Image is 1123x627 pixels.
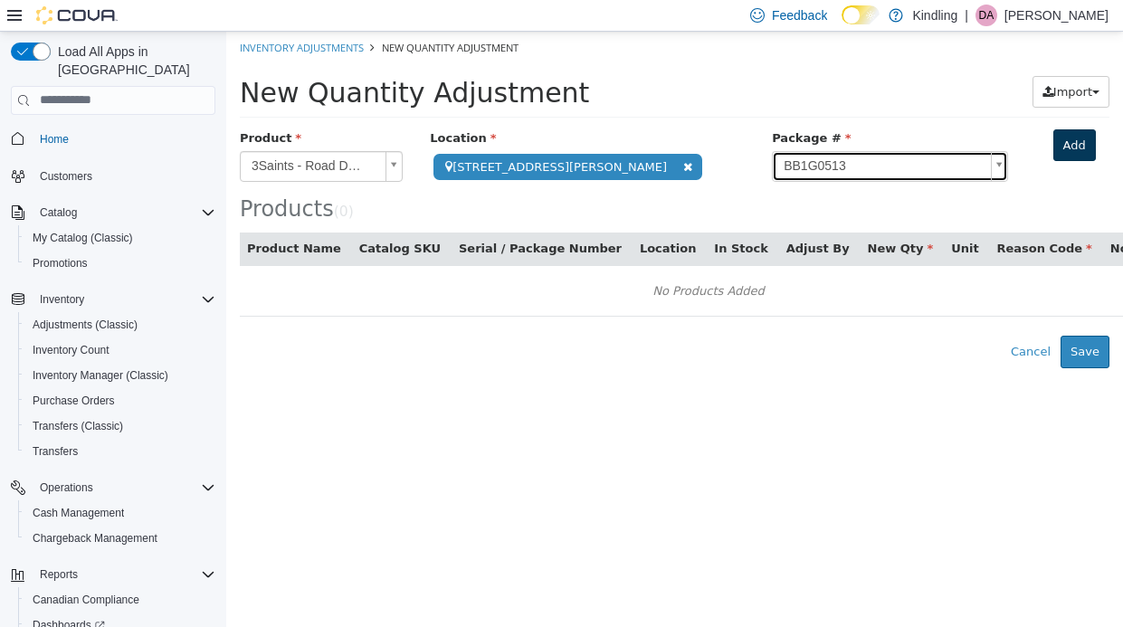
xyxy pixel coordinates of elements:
span: Catalog [33,202,215,223]
button: Unit [725,208,756,226]
button: Catalog SKU [133,208,218,226]
button: Reports [4,562,223,587]
button: Reports [33,564,85,585]
button: Transfers [18,439,223,464]
small: ( ) [108,172,128,188]
span: Package # [546,100,624,113]
button: Cancel [775,304,834,337]
button: Save [834,304,883,337]
p: [PERSON_NAME] [1004,5,1109,26]
div: Daniel Amyotte [975,5,997,26]
p: Kindling [912,5,957,26]
span: Transfers [33,444,78,459]
img: Cova [36,6,118,24]
span: Canadian Compliance [33,593,139,607]
span: Product [14,100,75,113]
span: 3Saints - Road Dawg Pre-Roll - Indica - 1x0.5g [14,120,152,149]
span: Chargeback Management [25,527,215,549]
span: Chargeback Management [33,531,157,546]
span: Cash Management [33,506,124,520]
a: Canadian Compliance [25,589,147,611]
button: Customers [4,163,223,189]
span: Transfers [25,441,215,462]
button: In Stock [488,208,545,226]
a: Promotions [25,252,95,274]
span: Customers [40,169,92,184]
input: Dark Mode [842,5,880,24]
span: Cash Management [25,502,215,524]
button: Chargeback Management [18,526,223,551]
button: Purchase Orders [18,388,223,413]
a: Inventory Manager (Classic) [25,365,176,386]
span: Purchase Orders [25,390,215,412]
div: No Products Added [25,246,939,273]
span: Inventory [33,289,215,310]
a: 3Saints - Road Dawg Pre-Roll - Indica - 1x0.5g [14,119,176,150]
button: Inventory Manager (Classic) [18,363,223,388]
span: New Quantity Adjustment [156,9,292,23]
button: Operations [4,475,223,500]
span: Load All Apps in [GEOGRAPHIC_DATA] [51,43,215,79]
button: Product Name [21,208,119,226]
button: Cash Management [18,500,223,526]
a: Purchase Orders [25,390,122,412]
span: Home [40,132,69,147]
button: My Catalog (Classic) [18,225,223,251]
span: Adjustments (Classic) [33,318,138,332]
button: Catalog [33,202,84,223]
span: Canadian Compliance [25,589,215,611]
a: Home [33,128,76,150]
span: Inventory Count [33,343,109,357]
button: Adjustments (Classic) [18,312,223,337]
span: Promotions [25,252,215,274]
button: Promotions [18,251,223,276]
button: Transfers (Classic) [18,413,223,439]
a: Adjustments (Classic) [25,314,145,336]
span: New Quantity Adjustment [14,45,363,77]
span: Inventory Manager (Classic) [25,365,215,386]
span: Location [204,100,270,113]
span: Home [33,128,215,150]
a: Cash Management [25,502,131,524]
span: Reports [33,564,215,585]
span: Products [14,165,108,190]
button: Home [4,126,223,152]
span: Inventory Manager (Classic) [33,368,168,383]
span: Feedback [772,6,827,24]
a: Transfers (Classic) [25,415,130,437]
a: Transfers [25,441,85,462]
button: Inventory Count [18,337,223,363]
button: Inventory [33,289,91,310]
a: Inventory Adjustments [14,9,138,23]
button: Catalog [4,200,223,225]
span: Purchase Orders [33,394,115,408]
span: My Catalog (Classic) [33,231,133,245]
span: Customers [33,165,215,187]
span: Adjustments (Classic) [25,314,215,336]
button: Operations [33,477,100,499]
button: Canadian Compliance [18,587,223,613]
span: 0 [113,172,122,188]
span: DA [979,5,995,26]
button: Add [827,98,870,130]
a: Inventory Count [25,339,117,361]
a: Customers [33,166,100,187]
button: Import [806,44,883,77]
a: Chargeback Management [25,527,165,549]
span: Dark Mode [842,24,842,25]
span: New Qty [642,210,708,223]
button: Notes [884,208,926,226]
span: Promotions [33,256,88,271]
span: Catalog [40,205,77,220]
span: Operations [33,477,215,499]
button: Location [414,208,473,226]
span: Inventory Count [25,339,215,361]
span: [STREET_ADDRESS][PERSON_NAME] [207,122,476,148]
button: Adjust By [560,208,627,226]
a: BB1G0513 [546,119,781,150]
span: My Catalog (Classic) [25,227,215,249]
button: Serial / Package Number [233,208,399,226]
span: Reason Code [771,210,866,223]
button: Inventory [4,287,223,312]
p: | [965,5,968,26]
